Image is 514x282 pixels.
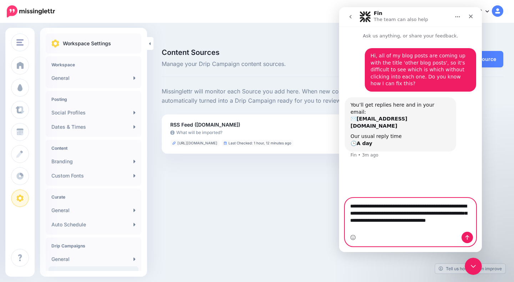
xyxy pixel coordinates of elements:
span: Manage your Drip Campaign content sources. [162,60,386,69]
h4: Drip Campaigns [51,243,136,248]
a: General [49,252,138,266]
iframe: To enrich screen reader interactions, please activate Accessibility in Grammarly extension settings [465,258,482,275]
h4: Posting [51,97,136,102]
a: General [49,203,138,217]
h4: Workspace [51,62,136,67]
span: Content Sources [162,49,386,56]
a: My Account [442,3,503,20]
h4: Content [51,145,136,151]
img: menu.png [16,39,24,46]
b: RSS Feed ([DOMAIN_NAME]) [170,122,240,128]
p: Workspace Settings [63,39,111,48]
h4: Curate [51,194,136,200]
a: Dates & Times [49,120,138,134]
a: Content Sources [49,266,138,281]
a: Branding [49,154,138,169]
iframe: To enrich screen reader interactions, please activate Accessibility in Grammarly extension settings [339,7,482,252]
a: Tell us how we can improve [435,264,505,273]
img: info-circle-grey.png [170,130,175,135]
a: Custom Fonts [49,169,138,183]
a: What will be imported? [170,129,383,136]
a: Social Profiles [49,106,138,120]
a: Auto Schedule [49,217,138,232]
img: settings.png [51,40,59,47]
a: General [49,71,138,85]
li: Last Checked: 1 hour, 12 minutes ago [222,140,293,147]
span: [URL][DOMAIN_NAME] [177,141,217,145]
p: Missinglettr will monitor each Source you add here. When new content is detected, it is then auto... [162,87,419,106]
img: Missinglettr [7,5,55,17]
